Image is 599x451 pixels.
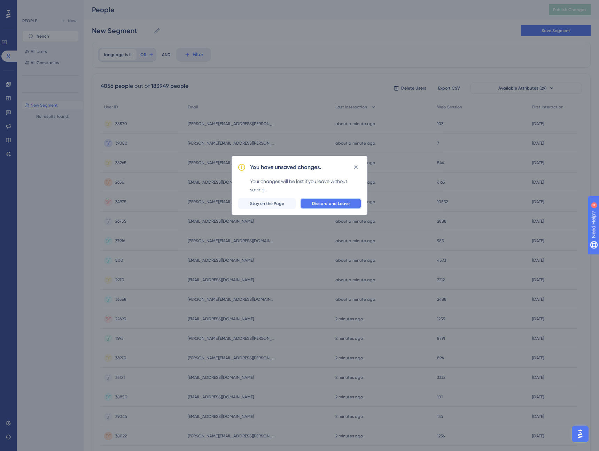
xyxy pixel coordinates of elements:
span: Stay on the Page [250,201,284,206]
div: Your changes will be lost if you leave without saving. [250,177,361,194]
iframe: UserGuiding AI Assistant Launcher [570,423,591,444]
span: Discard and Leave [312,201,350,206]
h2: You have unsaved changes. [250,163,321,171]
div: 4 [48,3,50,9]
span: Need Help? [16,2,44,10]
